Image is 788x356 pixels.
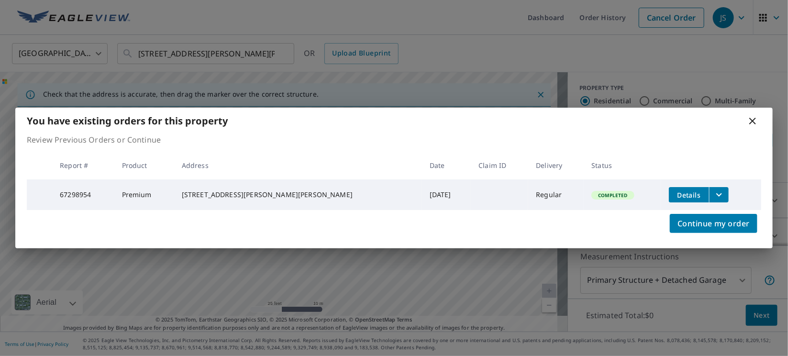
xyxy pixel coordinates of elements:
td: [DATE] [422,179,471,210]
th: Product [114,151,174,179]
th: Address [174,151,422,179]
td: Regular [528,179,584,210]
b: You have existing orders for this property [27,114,228,127]
span: Details [675,190,703,200]
p: Review Previous Orders or Continue [27,134,761,145]
div: [STREET_ADDRESS][PERSON_NAME][PERSON_NAME] [182,190,414,200]
span: Completed [592,192,633,199]
button: detailsBtn-67298954 [669,187,709,202]
td: Premium [114,179,174,210]
th: Date [422,151,471,179]
span: Continue my order [677,217,750,230]
button: Continue my order [670,214,757,233]
th: Report # [52,151,114,179]
th: Claim ID [471,151,528,179]
th: Delivery [528,151,584,179]
td: 67298954 [52,179,114,210]
button: filesDropdownBtn-67298954 [709,187,729,202]
th: Status [584,151,661,179]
